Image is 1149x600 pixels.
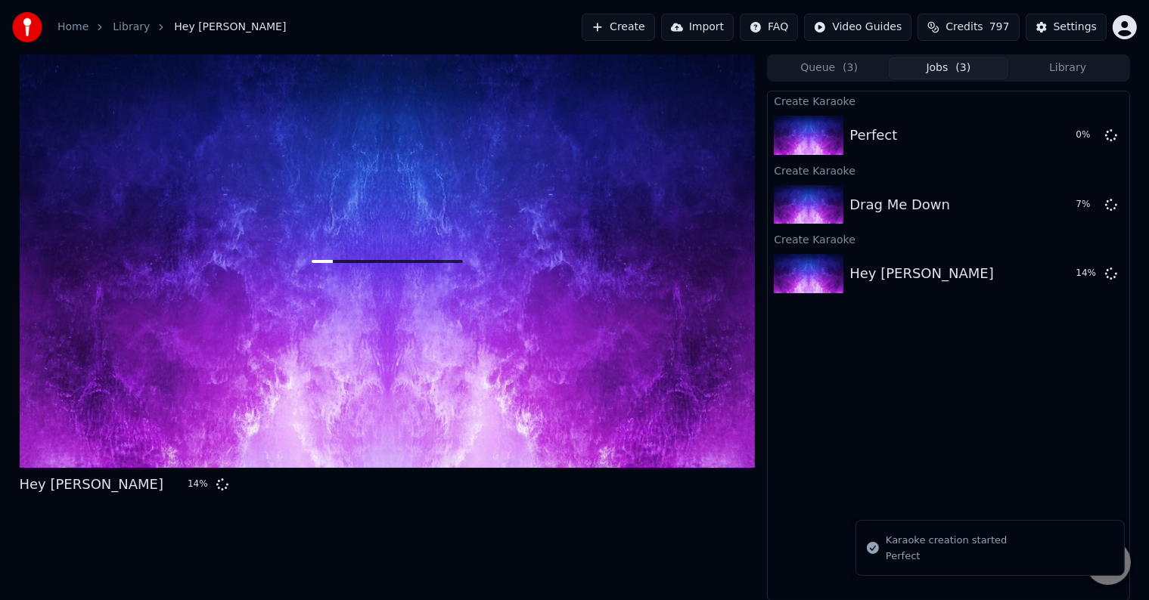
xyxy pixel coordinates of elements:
[57,20,89,35] a: Home
[1076,268,1099,280] div: 14 %
[1076,199,1099,211] div: 7 %
[768,230,1129,248] div: Create Karaoke
[768,161,1129,179] div: Create Karaoke
[886,549,1007,563] div: Perfect
[1076,129,1099,141] div: 0 %
[849,125,897,146] div: Perfect
[188,478,210,490] div: 14 %
[989,20,1010,35] span: 797
[174,20,286,35] span: Hey [PERSON_NAME]
[946,20,983,35] span: Credits
[849,194,950,215] div: Drag Me Down
[769,57,889,79] button: Queue
[113,20,150,35] a: Library
[57,20,286,35] nav: breadcrumb
[1026,14,1107,41] button: Settings
[1054,20,1097,35] div: Settings
[740,14,798,41] button: FAQ
[849,263,994,284] div: Hey [PERSON_NAME]
[804,14,911,41] button: Video Guides
[12,12,42,42] img: youka
[918,14,1019,41] button: Credits797
[889,57,1008,79] button: Jobs
[886,533,1007,548] div: Karaoke creation started
[955,60,970,76] span: ( 3 )
[843,60,858,76] span: ( 3 )
[20,474,164,495] div: Hey [PERSON_NAME]
[768,91,1129,110] div: Create Karaoke
[661,14,734,41] button: Import
[1008,57,1128,79] button: Library
[582,14,655,41] button: Create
